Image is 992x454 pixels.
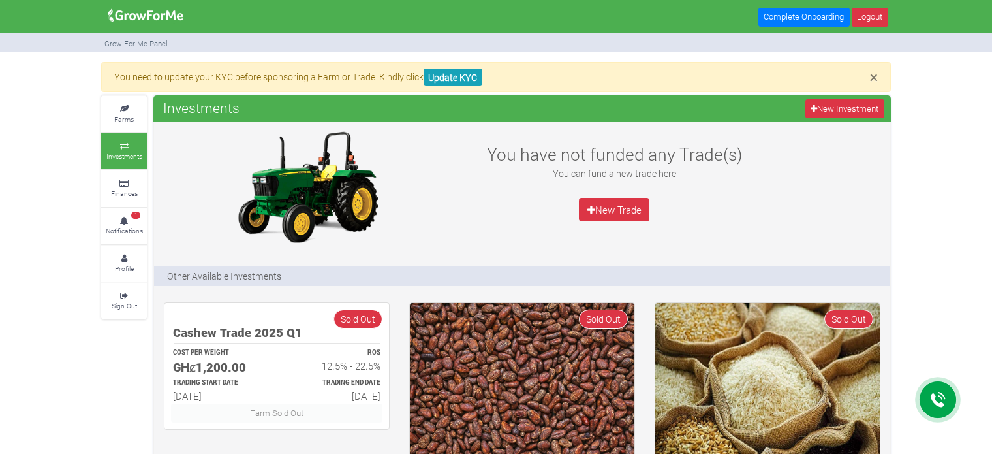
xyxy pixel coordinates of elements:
img: growforme image [226,128,389,246]
a: Farms [101,96,147,132]
p: Other Available Investments [167,269,281,283]
a: Finances [101,170,147,206]
small: Finances [111,189,138,198]
h5: Cashew Trade 2025 Q1 [173,325,380,340]
h6: [DATE] [288,390,380,402]
h6: [DATE] [173,390,265,402]
h6: 12.5% - 22.5% [288,360,380,372]
a: Update KYC [424,69,482,86]
a: Logout [852,8,888,27]
span: 1 [131,212,140,219]
a: New Trade [579,198,649,221]
h5: GHȼ1,200.00 [173,360,265,375]
small: Farms [114,114,134,123]
span: Sold Out [333,310,382,329]
img: growforme image [104,3,188,29]
img: growforme image [410,303,634,454]
p: You need to update your KYC before sponsoring a Farm or Trade. Kindly click [114,70,878,84]
h3: You have not funded any Trade(s) [473,144,756,165]
img: growforme image [655,303,880,454]
p: ROS [288,348,380,358]
a: 1 Notifications [101,208,147,244]
span: Sold Out [824,310,873,329]
small: Investments [106,152,142,161]
button: Close [870,70,878,85]
p: COST PER WEIGHT [173,348,265,358]
p: Estimated Trading Start Date [173,378,265,388]
a: New Investment [805,99,884,118]
p: Estimated Trading End Date [288,378,380,388]
p: You can fund a new trade here [473,167,756,180]
small: Grow For Me Panel [104,39,168,48]
span: × [870,67,878,87]
small: Sign Out [112,301,137,310]
a: Sign Out [101,283,147,319]
span: Investments [160,95,243,121]
a: Investments [101,133,147,169]
small: Profile [115,264,134,273]
span: Sold Out [579,310,628,329]
small: Notifications [106,226,143,235]
a: Profile [101,246,147,282]
a: Complete Onboarding [758,8,850,27]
